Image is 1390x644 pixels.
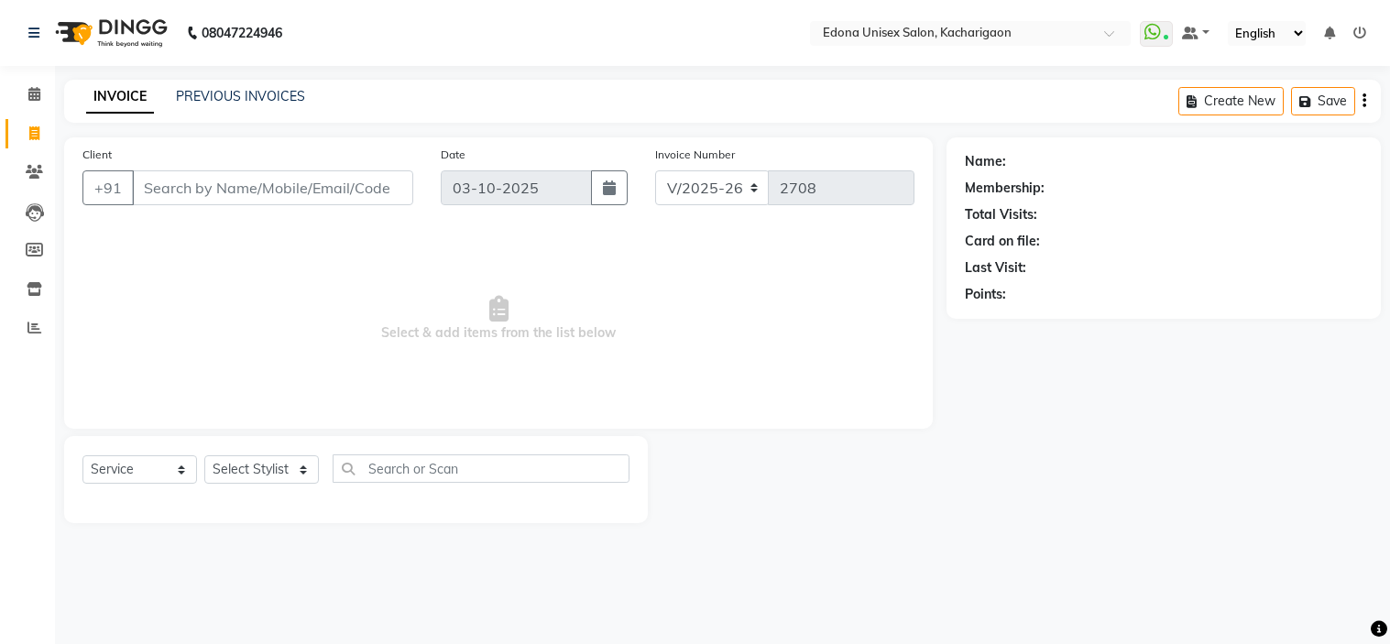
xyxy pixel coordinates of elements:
[965,285,1006,304] div: Points:
[655,147,735,163] label: Invoice Number
[202,7,282,59] b: 08047224946
[965,205,1037,224] div: Total Visits:
[965,152,1006,171] div: Name:
[1178,87,1284,115] button: Create New
[86,81,154,114] a: INVOICE
[82,147,112,163] label: Client
[333,454,629,483] input: Search or Scan
[82,227,914,410] span: Select & add items from the list below
[176,88,305,104] a: PREVIOUS INVOICES
[1291,87,1355,115] button: Save
[132,170,413,205] input: Search by Name/Mobile/Email/Code
[965,179,1045,198] div: Membership:
[441,147,465,163] label: Date
[965,232,1040,251] div: Card on file:
[965,258,1026,278] div: Last Visit:
[47,7,172,59] img: logo
[82,170,134,205] button: +91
